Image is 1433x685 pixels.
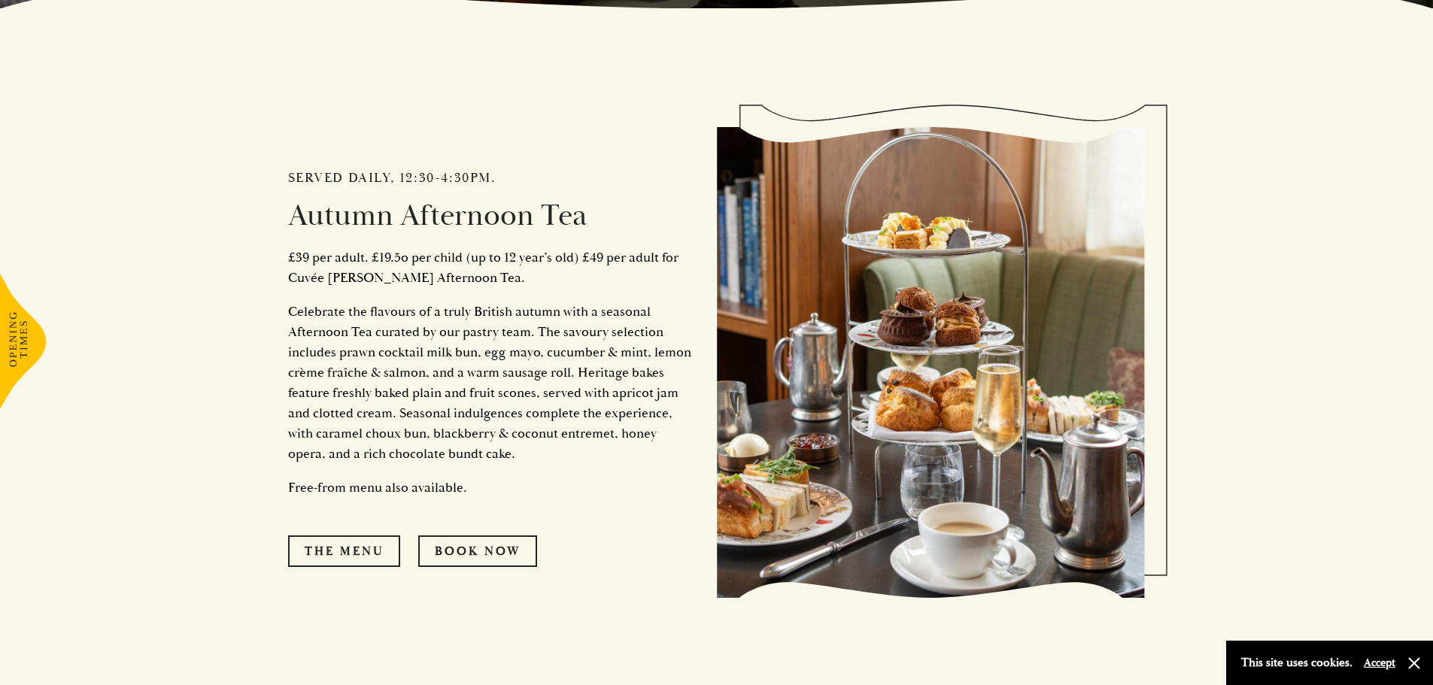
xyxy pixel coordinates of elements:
a: The Menu [288,535,400,567]
p: This site uses cookies. [1241,652,1353,674]
p: Celebrate the flavours of a truly British autumn with a seasonal Afternoon Tea curated by our pas... [288,302,694,464]
h2: Autumn Afternoon Tea [288,198,694,234]
h2: Served daily, 12:30-4:30pm. [288,170,694,186]
button: Close and accept [1407,656,1422,671]
p: £39 per adult. £19.5o per child (up to 12 year’s old) £49 per adult for Cuvée [PERSON_NAME] After... [288,247,694,288]
p: Free-from menu also available. [288,477,694,498]
a: Book Now [418,535,537,567]
button: Accept [1364,656,1395,670]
